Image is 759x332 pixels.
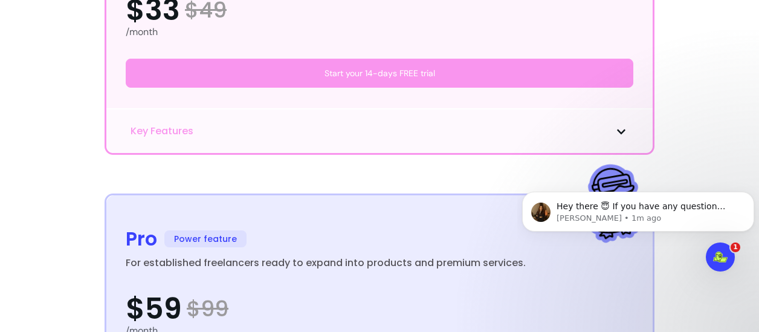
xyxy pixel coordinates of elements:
[126,25,633,39] div: /month
[126,224,157,253] div: Pro
[131,124,193,138] span: Key Features
[187,297,228,321] span: $ 99
[517,166,759,299] iframe: Intercom notifications message
[706,242,735,272] iframe: Intercom live chat
[731,242,740,252] span: 1
[126,256,526,270] div: For established freelancers ready to expand into products and premium services.
[126,295,182,324] span: $59
[126,59,633,88] a: Start your 14-days FREE trial
[164,230,247,247] span: Power feature
[131,124,628,138] button: Key Features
